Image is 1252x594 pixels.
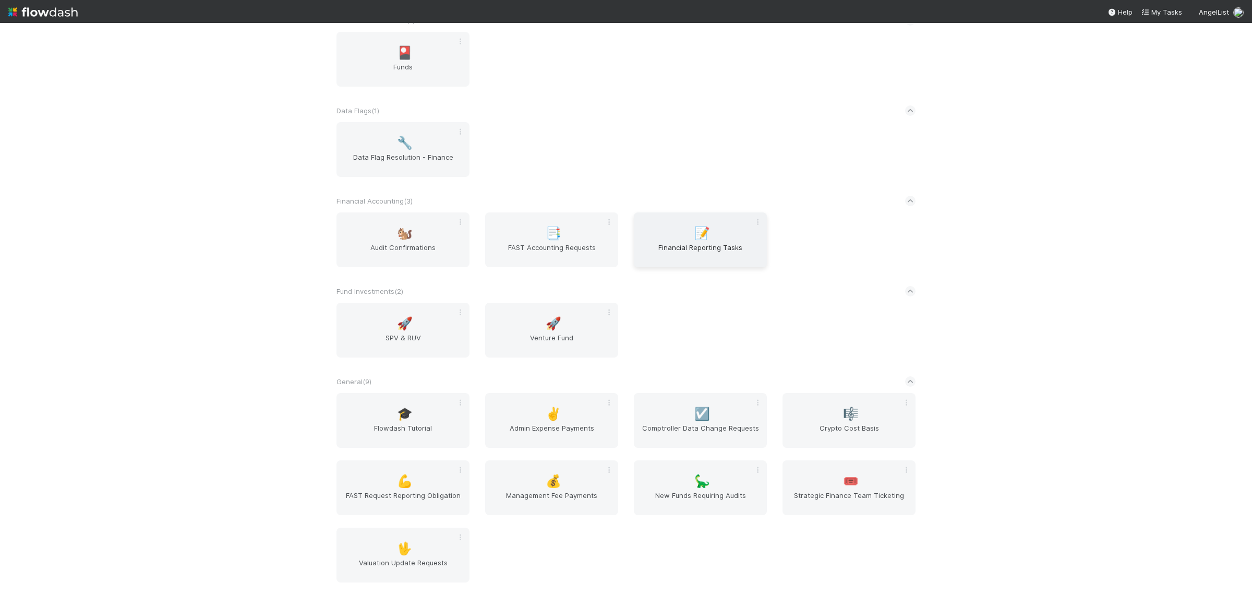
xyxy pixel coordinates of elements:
[341,423,465,444] span: Flowdash Tutorial
[787,490,911,511] span: Strategic Finance Team Ticketing
[1233,7,1244,18] img: avatar_8d06466b-a936-4205-8f52-b0cc03e2a179.png
[843,407,859,421] span: 🎼
[1199,8,1229,16] span: AngelList
[397,227,413,240] span: 🐿️
[341,242,465,263] span: Audit Confirmations
[341,557,465,578] span: Valuation Update Requests
[485,303,618,358] a: 🚀Venture Fund
[489,242,614,263] span: FAST Accounting Requests
[694,474,710,488] span: 🦕
[1141,8,1182,16] span: My Tasks
[638,490,763,511] span: New Funds Requiring Audits
[397,407,413,421] span: 🎓
[489,423,614,444] span: Admin Expense Payments
[485,460,618,515] a: 💰Management Fee Payments
[341,332,465,353] span: SPV & RUV
[485,393,618,448] a: ✌️Admin Expense Payments
[489,490,614,511] span: Management Fee Payments
[397,317,413,330] span: 🚀
[336,212,469,267] a: 🐿️Audit Confirmations
[694,227,710,240] span: 📝
[336,303,469,358] a: 🚀SPV & RUV
[336,528,469,583] a: 🖖Valuation Update Requests
[546,227,561,240] span: 📑
[546,474,561,488] span: 💰
[397,46,413,60] span: 🎴
[336,377,371,386] span: General ( 9 )
[787,423,911,444] span: Crypto Cost Basis
[336,106,379,115] span: Data Flags ( 1 )
[397,136,413,150] span: 🔧
[485,212,618,267] a: 📑FAST Accounting Requests
[634,212,767,267] a: 📝Financial Reporting Tasks
[397,542,413,555] span: 🖖
[336,460,469,515] a: 💪FAST Request Reporting Obligation
[638,423,763,444] span: Comptroller Data Change Requests
[397,474,413,488] span: 💪
[1141,7,1182,17] a: My Tasks
[782,460,916,515] a: 🎟️Strategic Finance Team Ticketing
[336,197,413,205] span: Financial Accounting ( 3 )
[341,490,465,511] span: FAST Request Reporting Obligation
[694,407,710,421] span: ☑️
[634,460,767,515] a: 🦕New Funds Requiring Audits
[546,317,561,330] span: 🚀
[546,407,561,421] span: ✌️
[341,152,465,173] span: Data Flag Resolution - Finance
[341,62,465,82] span: Funds
[1107,7,1133,17] div: Help
[336,287,403,295] span: Fund Investments ( 2 )
[336,122,469,177] a: 🔧Data Flag Resolution - Finance
[634,393,767,448] a: ☑️Comptroller Data Change Requests
[336,393,469,448] a: 🎓Flowdash Tutorial
[782,393,916,448] a: 🎼Crypto Cost Basis
[638,242,763,263] span: Financial Reporting Tasks
[8,3,78,21] img: logo-inverted-e16ddd16eac7371096b0.svg
[489,332,614,353] span: Venture Fund
[336,32,469,87] a: 🎴Funds
[843,474,859,488] span: 🎟️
